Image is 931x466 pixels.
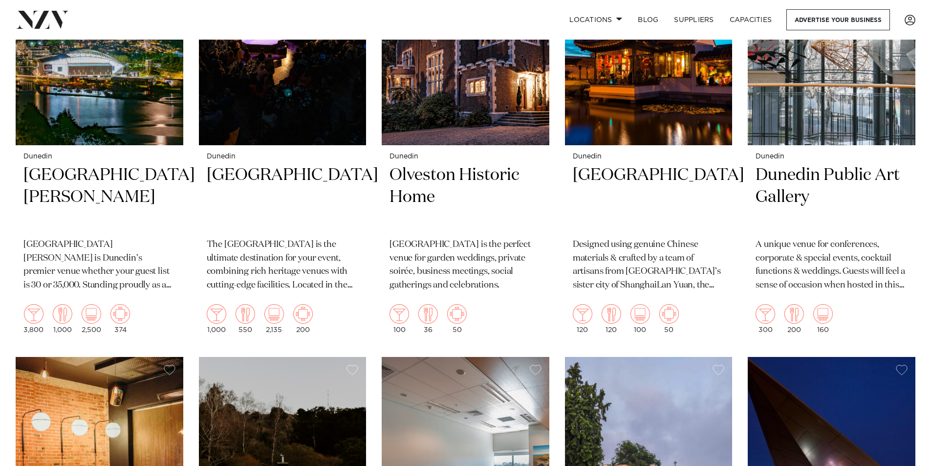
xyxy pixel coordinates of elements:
img: theatre.png [264,304,284,324]
small: Dunedin [390,153,541,160]
div: 1,000 [53,304,72,333]
p: [GEOGRAPHIC_DATA][PERSON_NAME] is Dunedin’s premier venue whether your guest list is 30 or 35,000... [23,238,175,293]
div: 120 [602,304,621,333]
img: theatre.png [630,304,650,324]
h2: Dunedin Public Art Gallery [756,164,908,230]
img: dining.png [602,304,621,324]
div: 50 [447,304,467,333]
img: dining.png [418,304,438,324]
a: BLOG [630,9,666,30]
img: meeting.png [293,304,313,324]
small: Dunedin [756,153,908,160]
img: dining.png [784,304,804,324]
h2: [GEOGRAPHIC_DATA] [573,164,725,230]
div: 200 [293,304,313,333]
div: 550 [236,304,255,333]
p: The [GEOGRAPHIC_DATA] is the ultimate destination for your event, combining rich heritage venues ... [207,238,359,293]
img: cocktail.png [390,304,409,324]
p: Designed using genuine Chinese materials & crafted by a team of artisans from [GEOGRAPHIC_DATA]’s... [573,238,725,293]
h2: [GEOGRAPHIC_DATA] [207,164,359,230]
a: Capacities [722,9,780,30]
div: 3,800 [23,304,43,333]
img: dining.png [236,304,255,324]
img: meeting.png [447,304,467,324]
img: cocktail.png [756,304,775,324]
p: [GEOGRAPHIC_DATA] is the perfect venue for garden weddings, private soirée, business meetings, so... [390,238,541,293]
img: meeting.png [110,304,130,324]
img: nzv-logo.png [16,11,69,28]
small: Dunedin [573,153,725,160]
small: Dunedin [23,153,175,160]
img: theatre.png [82,304,101,324]
img: dining.png [53,304,72,324]
h2: [GEOGRAPHIC_DATA][PERSON_NAME] [23,164,175,230]
div: 2,500 [82,304,101,333]
div: 300 [756,304,775,333]
img: meeting.png [659,304,679,324]
div: 160 [813,304,833,333]
small: Dunedin [207,153,359,160]
div: 374 [110,304,130,333]
p: A unique venue for conferences, corporate & special events, cocktail functions & weddings. Guests... [756,238,908,293]
a: SUPPLIERS [666,9,721,30]
div: 100 [630,304,650,333]
img: theatre.png [813,304,833,324]
img: cocktail.png [24,304,43,324]
div: 1,000 [207,304,226,333]
div: 50 [659,304,679,333]
a: Advertise your business [786,9,890,30]
img: cocktail.png [573,304,592,324]
div: 36 [418,304,438,333]
img: cocktail.png [207,304,226,324]
div: 2,135 [264,304,284,333]
div: 100 [390,304,409,333]
div: 200 [784,304,804,333]
div: 120 [573,304,592,333]
h2: Olveston Historic Home [390,164,541,230]
a: Locations [562,9,630,30]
